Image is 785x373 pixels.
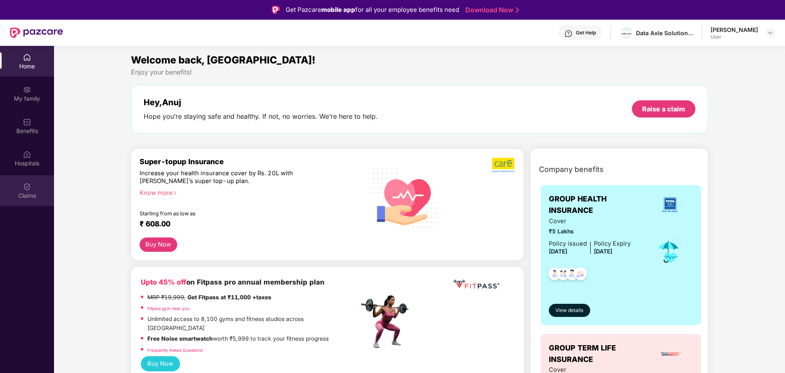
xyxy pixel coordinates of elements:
[594,239,631,249] div: Policy Expiry
[767,29,774,36] img: svg+xml;base64,PHN2ZyBpZD0iRHJvcGRvd24tMzJ4MzIiIHhtbG5zPSJodHRwOi8vd3d3LnczLm9yZy8yMDAwL3N2ZyIgd2...
[140,157,359,166] div: Super-topup Insurance
[555,307,583,314] span: View details
[23,86,31,94] img: svg+xml;base64,PHN2ZyB3aWR0aD0iMjAiIGhlaWdodD0iMjAiIHZpZXdCb3g9IjAgMCAyMCAyMCIgZmlsbD0ibm9uZSIgeG...
[140,189,354,195] div: Know more
[359,293,416,350] img: fpp.png
[660,343,682,365] img: insurerLogo
[564,29,573,38] img: svg+xml;base64,PHN2ZyBpZD0iSGVscC0zMngzMiIgeG1sbnM9Imh0dHA6Ly93d3cudzMub3JnLzIwMDAvc3ZnIiB3aWR0aD...
[562,265,582,285] img: svg+xml;base64,PHN2ZyB4bWxucz0iaHR0cDovL3d3dy53My5vcmcvMjAwMC9zdmciIHdpZHRoPSI0OC45NDMiIGhlaWdodD...
[642,104,685,113] div: Raise a claim
[10,27,63,38] img: New Pazcare Logo
[141,356,180,371] button: Buy Now
[594,248,612,255] span: [DATE]
[141,278,325,286] b: on Fitpass pro annual membership plan
[659,194,681,216] img: insurerLogo
[452,277,501,292] img: fppp.png
[140,219,351,229] div: ₹ 608.00
[549,217,631,226] span: Cover
[147,315,359,332] p: Unlimited access to 8,100 gyms and fitness studios across [GEOGRAPHIC_DATA]
[140,170,323,185] div: Increase your health insurance cover by Rs. 20L with [PERSON_NAME]’s super top-up plan.
[147,335,329,344] p: worth ₹5,999 to track your fitness progress
[23,150,31,158] img: svg+xml;base64,PHN2ZyBpZD0iSG9zcGl0YWxzIiB4bWxucz0iaHR0cDovL3d3dy53My5vcmcvMjAwMC9zdmciIHdpZHRoPS...
[147,306,189,311] a: Fitpass gym near you
[576,29,596,36] div: Get Help
[140,210,324,216] div: Starting from as low as
[23,118,31,126] img: svg+xml;base64,PHN2ZyBpZD0iQmVuZWZpdHMiIHhtbG5zPSJodHRwOi8vd3d3LnczLm9yZy8yMDAwL3N2ZyIgd2lkdGg9Ij...
[147,335,213,342] strong: Free Noise smartwatch
[549,248,567,255] span: [DATE]
[516,6,519,14] img: Stroke
[553,265,573,285] img: svg+xml;base64,PHN2ZyB4bWxucz0iaHR0cDovL3d3dy53My5vcmcvMjAwMC9zdmciIHdpZHRoPSI0OC45MTUiIGhlaWdodD...
[492,157,515,173] img: b5dec4f62d2307b9de63beb79f102df3.png
[549,342,649,366] span: GROUP TERM LIFE INSURANCE
[711,26,758,34] div: [PERSON_NAME]
[23,53,31,61] img: svg+xml;base64,PHN2ZyBpZD0iSG9tZSIgeG1sbnM9Imh0dHA6Ly93d3cudzMub3JnLzIwMDAvc3ZnIiB3aWR0aD0iMjAiIG...
[636,29,693,37] div: Data Axle Solutions Private Limited
[571,265,591,285] img: svg+xml;base64,PHN2ZyB4bWxucz0iaHR0cDovL3d3dy53My5vcmcvMjAwMC9zdmciIHdpZHRoPSI0OC45NDMiIGhlaWdodD...
[549,239,587,249] div: Policy issued
[131,68,708,77] div: Enjoy your benefits!
[144,97,378,107] div: Hey, Anuj
[187,294,271,301] strong: Get Fitpass at ₹11,000 +taxes
[286,5,459,15] div: Get Pazcare for all your employee benefits need
[147,294,186,301] del: MRP ₹19,999,
[549,227,631,236] span: ₹5 Lakhs
[549,193,647,217] span: GROUP HEALTH INSURANCE
[173,191,177,195] span: right
[140,237,177,252] button: Buy Now
[147,348,203,353] a: Frequently Asked Questions!
[465,6,517,14] a: Download Now
[272,6,280,14] img: Logo
[655,238,682,265] img: icon
[144,112,378,121] div: Hope you’re staying safe and healthy. If not, no worries. We’re here to help.
[366,158,444,237] img: svg+xml;base64,PHN2ZyB4bWxucz0iaHR0cDovL3d3dy53My5vcmcvMjAwMC9zdmciIHhtbG5zOnhsaW5rPSJodHRwOi8vd3...
[620,31,632,36] img: WhatsApp%20Image%202022-10-27%20at%2012.58.27.jpeg
[321,6,355,14] strong: mobile app
[549,304,590,317] button: View details
[539,164,604,175] span: Company benefits
[711,34,758,40] div: User
[545,265,565,285] img: svg+xml;base64,PHN2ZyB4bWxucz0iaHR0cDovL3d3dy53My5vcmcvMjAwMC9zdmciIHdpZHRoPSI0OC45NDMiIGhlaWdodD...
[23,183,31,191] img: svg+xml;base64,PHN2ZyBpZD0iQ2xhaW0iIHhtbG5zPSJodHRwOi8vd3d3LnczLm9yZy8yMDAwL3N2ZyIgd2lkdGg9IjIwIi...
[141,278,186,286] b: Upto 45% off
[131,54,316,66] span: Welcome back, [GEOGRAPHIC_DATA]!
